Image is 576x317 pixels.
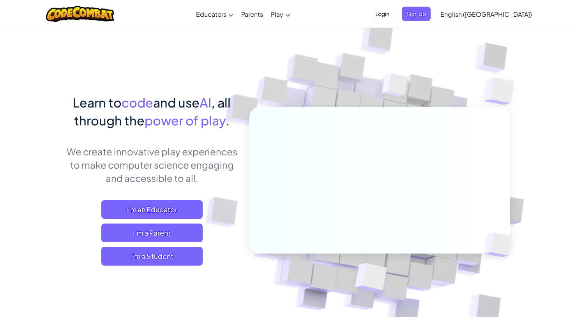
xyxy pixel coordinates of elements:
[468,58,536,124] img: Overlap cubes
[440,10,532,18] span: English ([GEOGRAPHIC_DATA])
[73,95,122,110] span: Learn to
[196,10,226,18] span: Educators
[200,95,211,110] span: AI
[436,4,536,25] a: English ([GEOGRAPHIC_DATA])
[46,6,114,22] img: CodeCombat logo
[101,247,203,266] button: I'm a Student
[66,145,238,185] p: We create innovative play experiences to make computer science engaging and accessible to all.
[226,113,230,128] span: .
[122,95,153,110] span: code
[371,7,394,21] button: Login
[101,200,203,219] a: I'm an Educator
[472,217,530,273] img: Overlap cubes
[145,113,226,128] span: power of play
[368,58,424,116] img: Overlap cubes
[402,7,431,21] button: Sign Up
[192,4,237,25] a: Educators
[101,224,203,242] a: I'm a Parent
[237,4,267,25] a: Parents
[271,10,283,18] span: Play
[153,95,200,110] span: and use
[267,4,294,25] a: Play
[336,247,406,311] img: Overlap cubes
